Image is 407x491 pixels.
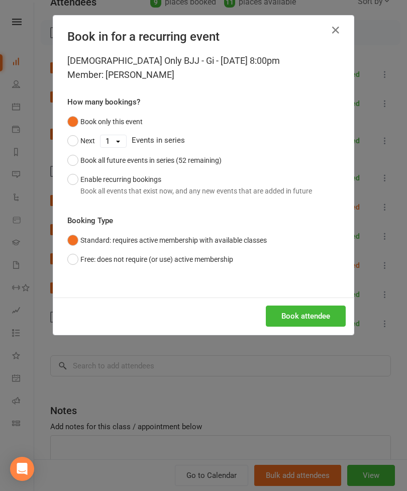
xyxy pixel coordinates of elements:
button: Free: does not require (or use) active membership [67,250,233,269]
button: Book attendee [266,306,346,327]
label: How many bookings? [67,96,140,108]
h4: Book in for a recurring event [67,30,340,44]
button: Next [67,131,95,150]
button: Book only this event [67,112,143,131]
div: Events in series [67,131,340,150]
button: Standard: requires active membership with available classes [67,231,267,250]
div: Book all events that exist now, and any new events that are added in future [80,185,312,197]
button: Close [328,22,344,38]
label: Booking Type [67,215,113,227]
div: [DEMOGRAPHIC_DATA] Only BJJ - Gi - [DATE] 8:00pm Member: [PERSON_NAME] [67,54,340,82]
div: Book all future events in series (52 remaining) [80,155,222,166]
button: Book all future events in series (52 remaining) [67,151,222,170]
div: Open Intercom Messenger [10,457,34,481]
button: Enable recurring bookingsBook all events that exist now, and any new events that are added in future [67,170,312,201]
